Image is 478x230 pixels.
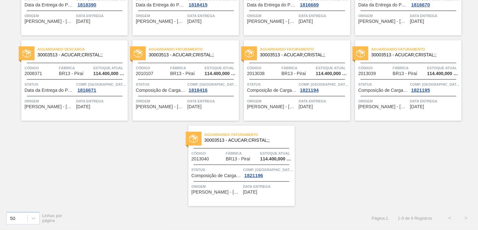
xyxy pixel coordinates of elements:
span: 19/08/2025 [187,19,202,24]
span: 114.400,000 KG [316,71,349,76]
span: 24/08/2025 [299,104,313,109]
span: NARDINI - VISTA ALEGRE DO ALTO (SP) [136,19,186,24]
span: 23/08/2025 [187,104,202,109]
span: Data entrega [187,13,237,19]
span: Origem [358,98,408,104]
span: BR13 - Piraí [170,71,195,76]
span: 30003513 - ACUCAR;CRISTAL;; [204,138,290,143]
span: Aguardando Faturamento [371,46,462,53]
button: < [442,210,458,226]
span: NARDINI - VISTA ALEGRE DO ALTO (SP) [247,19,297,24]
span: Origem [136,13,186,19]
span: 20/08/2025 [299,19,313,24]
div: 1816669 [299,2,320,7]
span: Aguardando Faturamento [149,46,239,53]
span: Origem [358,13,408,19]
a: Comp. [GEOGRAPHIC_DATA]1821195 [410,81,460,93]
div: 1821196 [243,173,264,178]
span: Composição de Carga Aceita [192,173,242,178]
a: statusAguardando Faturamento30003513 - ACUCAR;CRISTAL;;Código2013038FábricaBR13 - PiraíEstoque at... [239,40,350,121]
span: Origem [25,13,75,19]
span: Status [136,81,186,88]
span: NARDINI - VISTA ALEGRE DO ALTO (SP) [25,104,75,109]
span: Comp. Carga [76,81,126,88]
span: Página : 1 [372,216,388,221]
span: Data entrega [76,98,126,104]
div: 50 [10,216,15,221]
span: Origem [247,98,297,104]
span: Código [358,65,391,71]
span: Origem [247,13,297,19]
span: NARDINI - VISTA ALEGRE DO ALTO (SP) [192,190,242,195]
span: Data entrega [410,13,460,19]
span: Comp. Carga [299,81,349,88]
span: Data entrega [299,98,349,104]
span: 114.400,000 KG [427,71,460,76]
a: statusAguardando Faturamento30003513 - ACUCAR;CRISTAL;;Código2013040FábricaBR13 - PiraíEstoque at... [184,126,295,206]
span: Fábrica [282,65,314,71]
span: Status [247,81,297,88]
span: Composição de Carga Aceita [247,88,297,93]
span: BR13 - Piraí [393,71,417,76]
span: 114.400,000 KG [260,157,293,161]
span: Fábrica [226,150,259,157]
img: status [356,49,365,58]
span: 28/08/2025 [243,190,257,195]
span: 2013038 [247,71,265,76]
a: statusAguardando Faturamento30003513 - ACUCAR;CRISTAL;;Código2013039FábricaBR13 - PiraíEstoque at... [350,40,462,121]
a: Comp. [GEOGRAPHIC_DATA]1821196 [243,167,293,178]
div: 1816670 [410,2,431,7]
div: 1821195 [410,88,431,93]
span: Status [358,81,408,88]
span: Estoque atual [427,65,460,71]
span: NARDINI - VISTA ALEGRE DO ALTO (SP) [25,19,75,24]
span: Data da Entrega do Pedido Atrasada [25,88,75,93]
span: Data da Entrega do Pedido Atrasada [25,3,75,7]
span: Origem [192,183,242,190]
span: 2008371 [25,71,42,76]
span: BR13 - Piraí [282,71,306,76]
span: Origem [25,98,75,104]
span: 19/08/2025 [76,19,90,24]
span: BR13 - Piraí [226,157,250,161]
button: > [458,210,474,226]
span: 2013040 [192,157,209,161]
span: NARDINI - VISTA ALEGRE DO ALTO (SP) [358,104,408,109]
span: Estoque atual [204,65,237,71]
a: Comp. [GEOGRAPHIC_DATA]1816671 [76,81,126,93]
a: statusAguardando Faturamento30003513 - ACUCAR;CRISTAL;;Código2010107FábricaBR13 - PiraíEstoque at... [128,40,239,121]
span: Data da Entrega do Pedido Antecipada [136,3,186,7]
span: 114.400,000 KG [93,71,126,76]
span: Comp. Carga [243,167,293,173]
span: Fábrica [170,65,203,71]
span: Código [136,65,169,71]
span: Estoque atual [260,150,293,157]
span: 114.400,000 KG [204,71,237,76]
span: 30003513 - ACUCAR;CRISTAL;; [149,53,234,57]
span: 2013039 [358,71,376,76]
span: 1 - 9 de 9 Registros [398,216,432,221]
img: status [23,49,31,58]
span: 21/08/2025 [76,104,90,109]
span: NARDINI - VISTA ALEGRE DO ALTO (SP) [247,104,297,109]
span: 20/08/2025 [410,19,424,24]
span: 2010107 [136,71,154,76]
div: 1821194 [299,88,320,93]
span: 27/08/2025 [410,104,424,109]
div: 1818390 [76,2,97,7]
span: 30003513 - ACUCAR;CRISTAL;; [37,53,123,57]
span: Código [25,65,57,71]
span: Data entrega [299,13,349,19]
span: Aguardando Faturamento [260,46,350,53]
span: Estoque atual [316,65,349,71]
span: Data entrega [187,98,237,104]
span: Fábrica [393,65,426,71]
span: Aguardando Faturamento [204,131,295,138]
span: 30003513 - ACUCAR;CRISTAL;; [371,53,456,57]
a: Comp. [GEOGRAPHIC_DATA]1818416 [187,81,237,93]
span: Data da Entrega do Pedido Atrasada [358,3,408,7]
span: NARDINI - VISTA ALEGRE DO ALTO (SP) [136,104,186,109]
span: Data entrega [410,98,460,104]
span: Comp. Carga [410,81,460,88]
img: status [245,49,254,58]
